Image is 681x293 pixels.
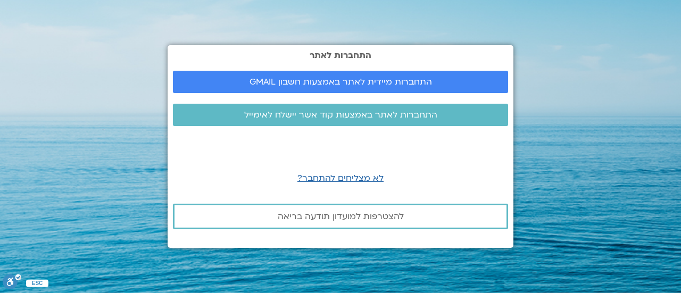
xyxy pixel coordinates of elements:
[278,212,404,221] span: להצטרפות למועדון תודעה בריאה
[250,77,432,87] span: התחברות מיידית לאתר באמצעות חשבון GMAIL
[244,110,437,120] span: התחברות לאתר באמצעות קוד אשר יישלח לאימייל
[173,104,508,126] a: התחברות לאתר באמצעות קוד אשר יישלח לאימייל
[173,71,508,93] a: התחברות מיידית לאתר באמצעות חשבון GMAIL
[173,51,508,60] h2: התחברות לאתר
[173,204,508,229] a: להצטרפות למועדון תודעה בריאה
[297,172,384,184] a: לא מצליחים להתחבר?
